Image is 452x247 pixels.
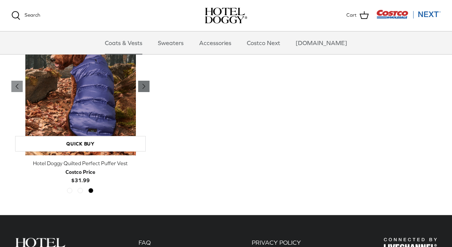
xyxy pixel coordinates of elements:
[11,11,40,20] a: Search
[205,8,247,23] img: hoteldoggycom
[346,11,369,20] a: Cart
[11,17,150,156] a: Hotel Doggy Quilted Perfect Puffer Vest
[25,12,40,18] span: Search
[15,136,146,152] a: Quick buy
[376,14,441,20] a: Visit Costco Next
[151,31,190,54] a: Sweaters
[252,239,301,246] a: PRIVACY POLICY
[192,31,238,54] a: Accessories
[240,31,287,54] a: Costco Next
[11,81,23,92] a: Previous
[65,168,95,183] b: $31.99
[11,159,150,184] a: Hotel Doggy Quilted Perfect Puffer Vest Costco Price$31.99
[98,31,149,54] a: Coats & Vests
[205,8,247,23] a: hoteldoggy.com hoteldoggycom
[11,159,150,167] div: Hotel Doggy Quilted Perfect Puffer Vest
[346,11,357,19] span: Cart
[65,168,95,176] div: Costco Price
[138,81,150,92] a: Previous
[139,239,151,246] a: FAQ
[376,9,441,19] img: Costco Next
[289,31,354,54] a: [DOMAIN_NAME]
